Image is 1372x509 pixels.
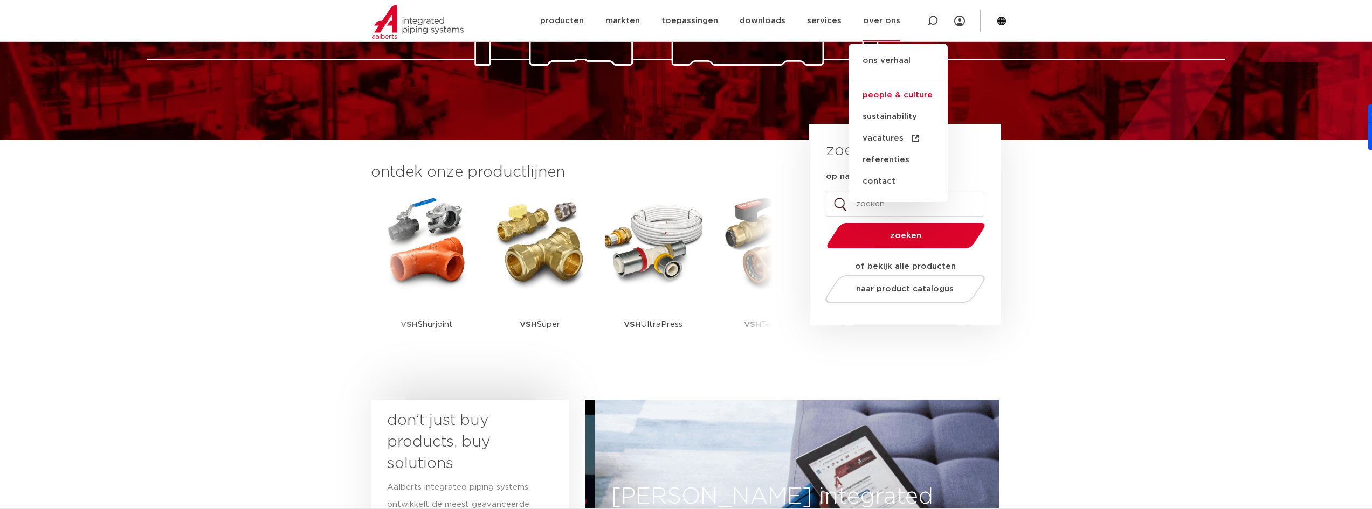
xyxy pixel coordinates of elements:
[849,149,948,171] a: referenties
[387,410,534,475] h3: don’t just buy products, buy solutions
[492,194,589,358] a: VSHSuper
[826,192,984,217] input: zoeken
[401,320,418,329] strong: VSH
[605,194,702,358] a: VSHUltraPress
[854,232,957,240] span: zoeken
[624,291,682,358] p: UltraPress
[744,291,789,358] p: Tectite
[855,262,956,270] strong: of bekijk alle producten
[849,171,948,192] a: contact
[624,320,641,329] strong: VSH
[401,291,453,358] p: Shurjoint
[849,106,948,128] a: sustainability
[826,171,937,182] label: op naam of artikelnummer
[744,320,761,329] strong: VSH
[371,162,773,183] h3: ontdek onze productlijnen
[826,140,943,162] h3: zoek producten
[378,194,475,358] a: VSHShurjoint
[520,291,560,358] p: Super
[849,54,948,78] a: ons verhaal
[520,320,537,329] strong: VSH
[822,275,988,303] a: naar product catalogus
[822,222,989,249] button: zoeken
[849,128,948,149] a: vacatures
[849,85,948,106] a: people & culture
[856,285,954,293] span: naar product catalogus
[718,194,815,358] a: VSHTectite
